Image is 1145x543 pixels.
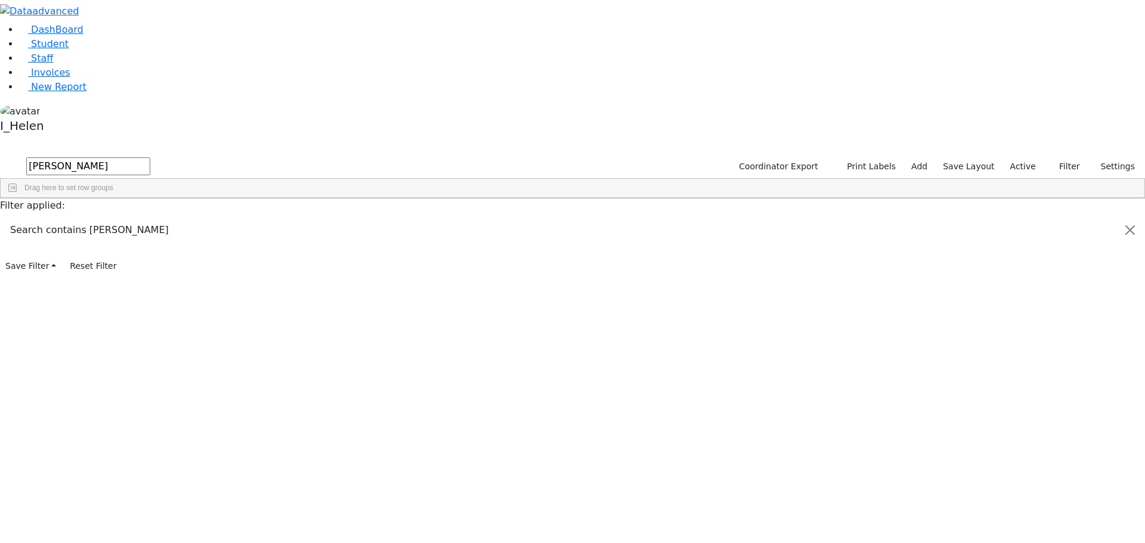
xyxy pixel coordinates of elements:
span: Drag here to set row groups [24,184,113,192]
span: Staff [31,52,53,64]
input: Search [26,157,150,175]
a: New Report [19,81,86,92]
span: Invoices [31,67,70,78]
button: Reset Filter [64,257,122,275]
button: Coordinator Export [731,157,824,176]
span: Student [31,38,69,49]
a: Add [906,157,933,176]
button: Print Labels [833,157,901,176]
a: DashBoard [19,24,83,35]
button: Close [1116,213,1144,247]
a: Student [19,38,69,49]
label: Active [1005,157,1041,176]
button: Settings [1085,157,1140,176]
span: New Report [31,81,86,92]
a: Staff [19,52,53,64]
span: DashBoard [31,24,83,35]
button: Save Layout [937,157,999,176]
button: Filter [1044,157,1085,176]
a: Invoices [19,67,70,78]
